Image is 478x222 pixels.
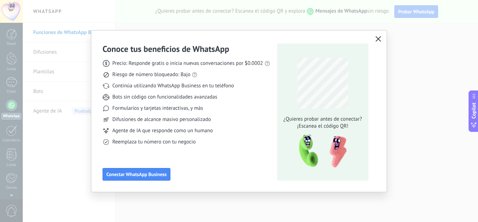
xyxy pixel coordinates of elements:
span: Bots sin código con funcionalidades avanzadas [112,94,217,101]
span: Precio: Responde gratis o inicia nuevas conversaciones por $0.0002 [112,60,263,67]
h3: Conoce tus beneficios de WhatsApp [103,43,229,54]
span: ¿Quieres probar antes de conectar? [281,116,364,123]
span: ¡Escanea el código QR! [281,123,364,130]
span: Continúa utilizando WhatsApp Business en tu teléfono [112,82,234,89]
span: Riesgo de número bloqueado: Bajo [112,71,190,78]
span: Reemplaza tu número con tu negocio [112,139,196,146]
span: Difusiones de alcance masivo personalizado [112,116,211,123]
img: qr-pic-1x.png [293,133,348,170]
span: Formularios y tarjetas interactivas, y más [112,105,203,112]
span: Copilot [470,102,477,119]
span: Agente de IA que responde como un humano [112,127,213,134]
button: Conectar WhatsApp Business [103,168,170,181]
span: Conectar WhatsApp Business [106,172,167,177]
